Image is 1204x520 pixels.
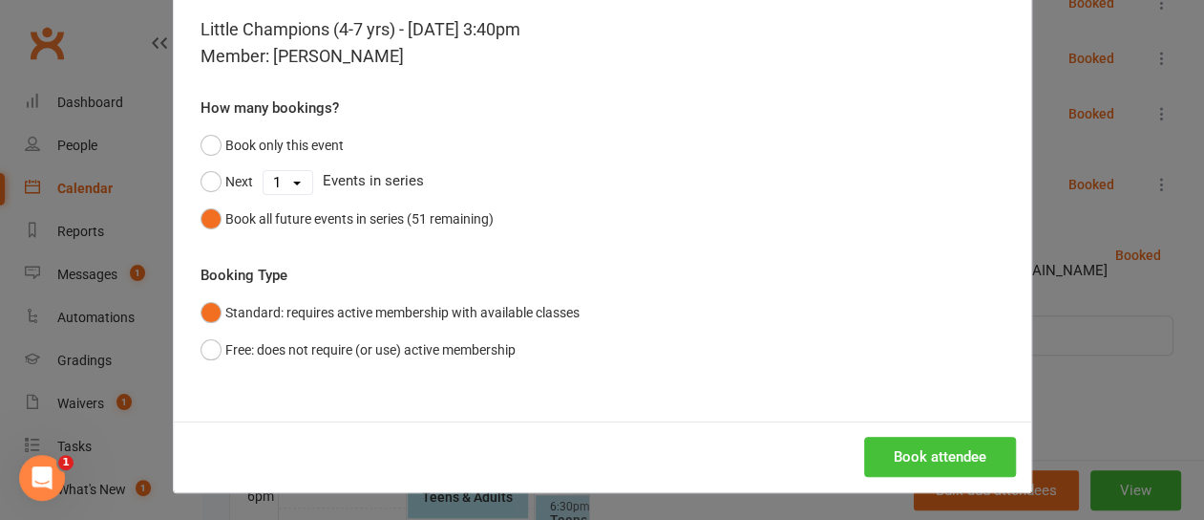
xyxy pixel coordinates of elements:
[201,16,1004,70] div: Little Champions (4-7 yrs) - [DATE] 3:40pm Member: [PERSON_NAME]
[225,208,494,229] div: Book all future events in series (51 remaining)
[201,163,1004,200] div: Events in series
[201,163,253,200] button: Next
[58,455,74,470] span: 1
[19,455,65,501] iframe: Intercom live chat
[201,127,344,163] button: Book only this event
[864,437,1016,477] button: Book attendee
[201,97,339,119] label: How many bookings?
[201,294,580,331] button: Standard: requires active membership with available classes
[201,201,494,237] button: Book all future events in series (51 remaining)
[201,332,516,368] button: Free: does not require (or use) active membership
[201,264,287,287] label: Booking Type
